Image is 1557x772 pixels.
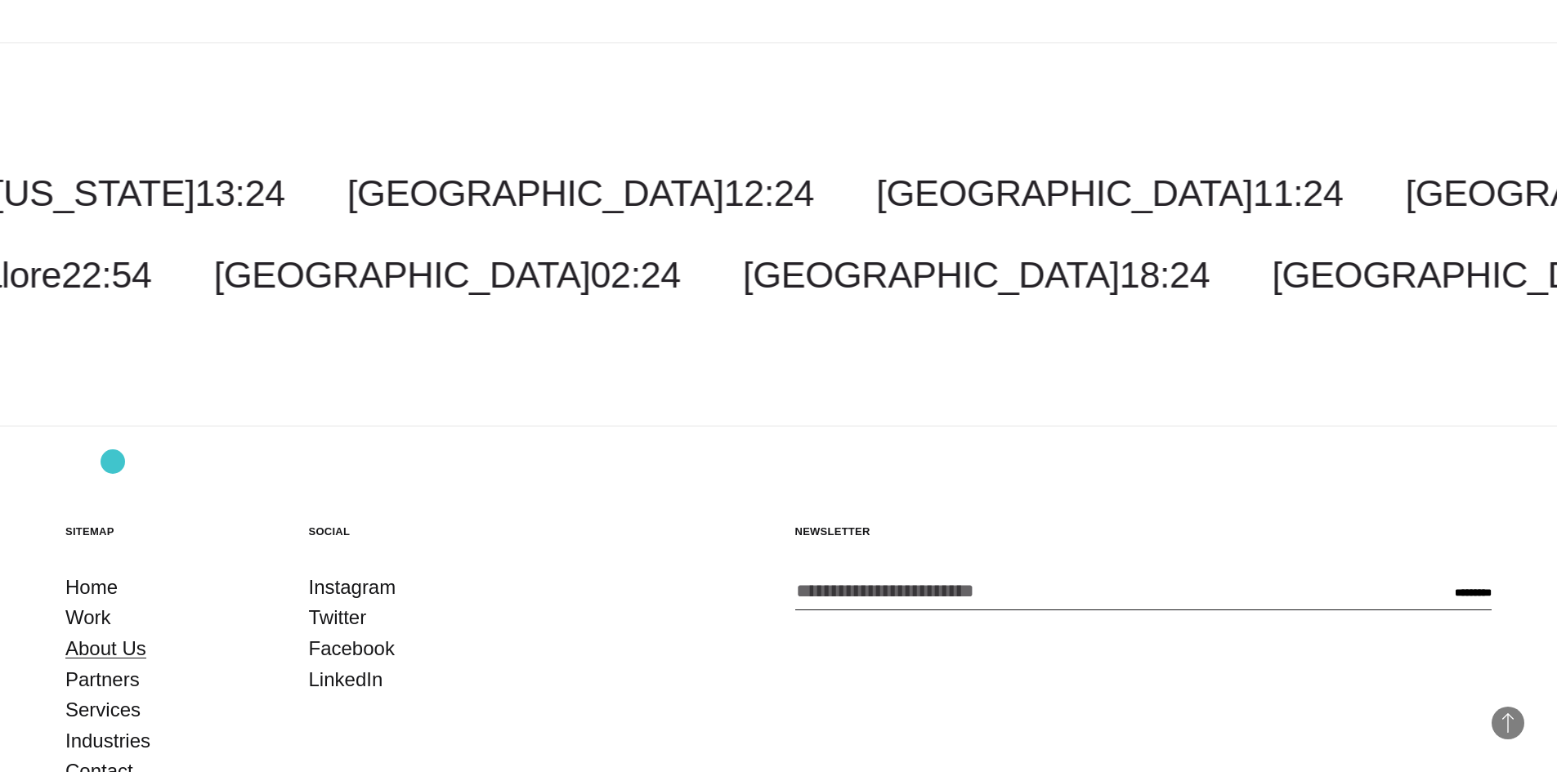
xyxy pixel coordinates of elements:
[65,602,111,633] a: Work
[309,602,367,633] a: Twitter
[61,254,151,296] span: 22:54
[65,664,140,695] a: Partners
[590,254,680,296] span: 02:24
[309,664,383,695] a: LinkedIn
[743,254,1210,296] a: [GEOGRAPHIC_DATA]18:24
[65,572,118,603] a: Home
[65,725,150,756] a: Industries
[309,572,396,603] a: Instagram
[309,524,520,538] h5: Social
[65,694,141,725] a: Services
[347,172,814,214] a: [GEOGRAPHIC_DATA]12:24
[1492,707,1524,739] button: Back to Top
[195,172,284,214] span: 13:24
[65,633,146,664] a: About Us
[1120,254,1210,296] span: 18:24
[795,524,1492,538] h5: Newsletter
[876,172,1343,214] a: [GEOGRAPHIC_DATA]11:24
[724,172,814,214] span: 12:24
[309,633,395,664] a: Facebook
[214,254,681,296] a: [GEOGRAPHIC_DATA]02:24
[1253,172,1343,214] span: 11:24
[65,524,276,538] h5: Sitemap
